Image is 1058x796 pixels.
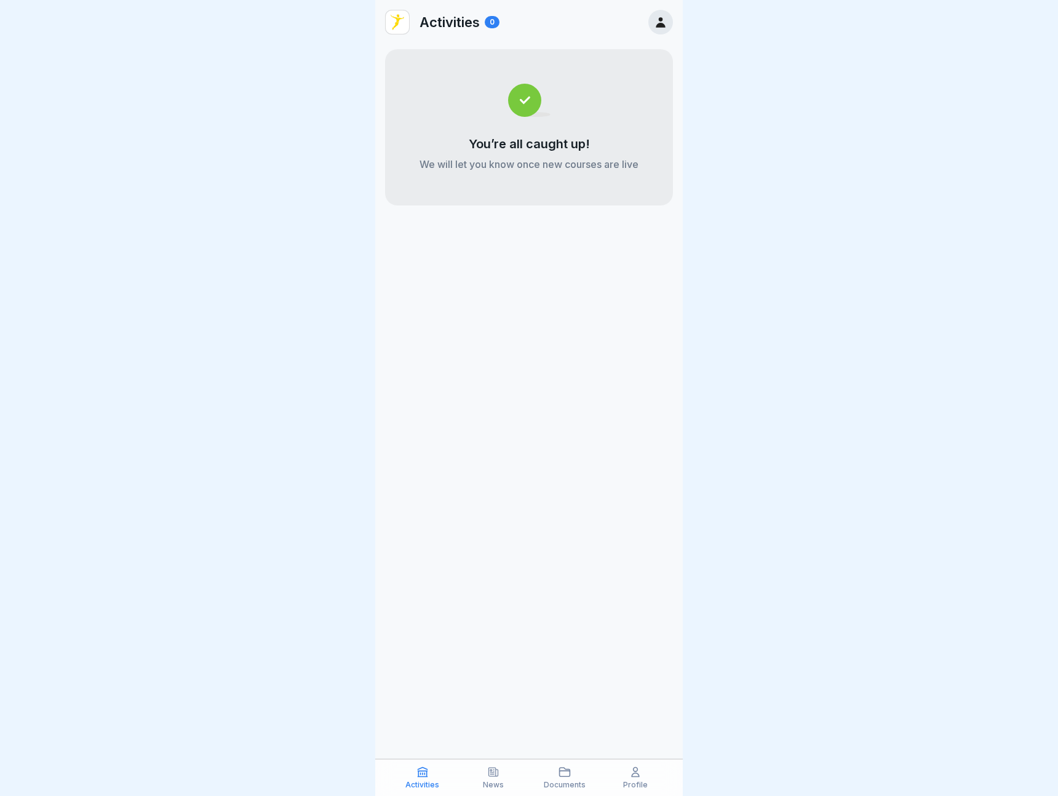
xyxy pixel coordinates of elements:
p: Documents [544,781,586,789]
img: vd4jgc378hxa8p7qw0fvrl7x.png [386,10,409,34]
p: Activities [405,781,439,789]
p: We will let you know once new courses are live [420,157,638,171]
img: completed.svg [508,84,551,117]
div: 0 [485,16,499,28]
p: Profile [623,781,648,789]
p: News [483,781,504,789]
p: You’re all caught up! [469,137,590,151]
p: Activities [420,14,480,30]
